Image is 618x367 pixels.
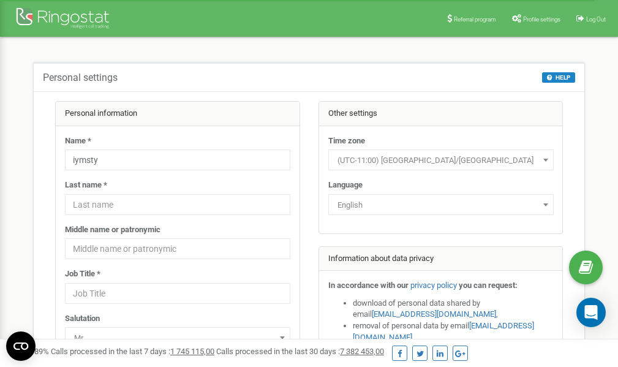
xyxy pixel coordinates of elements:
[542,72,575,83] button: HELP
[65,313,100,325] label: Salutation
[43,72,118,83] h5: Personal settings
[328,180,363,191] label: Language
[65,283,290,304] input: Job Title
[65,268,100,280] label: Job Title *
[51,347,214,356] span: Calls processed in the last 7 days :
[65,327,290,348] span: Mr.
[333,197,549,214] span: English
[586,16,606,23] span: Log Out
[328,135,365,147] label: Time zone
[410,281,457,290] a: privacy policy
[328,281,409,290] strong: In accordance with our
[576,298,606,327] div: Open Intercom Messenger
[319,247,563,271] div: Information about data privacy
[65,149,290,170] input: Name
[328,149,554,170] span: (UTC-11:00) Pacific/Midway
[216,347,384,356] span: Calls processed in the last 30 days :
[319,102,563,126] div: Other settings
[523,16,560,23] span: Profile settings
[333,152,549,169] span: (UTC-11:00) Pacific/Midway
[170,347,214,356] u: 1 745 115,00
[65,180,107,191] label: Last name *
[65,224,160,236] label: Middle name or patronymic
[454,16,496,23] span: Referral program
[65,238,290,259] input: Middle name or patronymic
[459,281,518,290] strong: you can request:
[353,320,554,343] li: removal of personal data by email ,
[56,102,300,126] div: Personal information
[372,309,496,319] a: [EMAIL_ADDRESS][DOMAIN_NAME]
[6,331,36,361] button: Open CMP widget
[353,298,554,320] li: download of personal data shared by email ,
[65,194,290,215] input: Last name
[65,135,91,147] label: Name *
[328,194,554,215] span: English
[69,330,286,347] span: Mr.
[340,347,384,356] u: 7 382 453,00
